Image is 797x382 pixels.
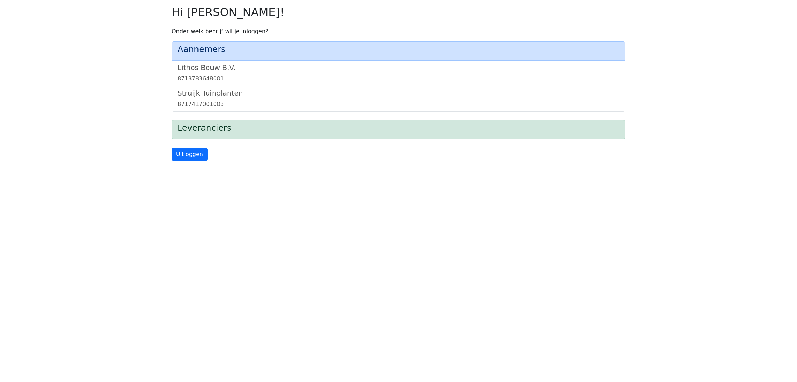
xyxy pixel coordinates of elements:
div: 8713783648001 [178,75,619,83]
h5: Struijk Tuinplanten [178,89,619,97]
h4: Aannemers [178,44,619,55]
h2: Hi [PERSON_NAME]! [172,6,625,19]
a: Struijk Tuinplanten8717417001003 [178,89,619,108]
a: Lithos Bouw B.V.8713783648001 [178,63,619,83]
h4: Leveranciers [178,123,619,133]
div: 8717417001003 [178,100,619,108]
a: Uitloggen [172,148,208,161]
h5: Lithos Bouw B.V. [178,63,619,72]
p: Onder welk bedrijf wil je inloggen? [172,27,625,36]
